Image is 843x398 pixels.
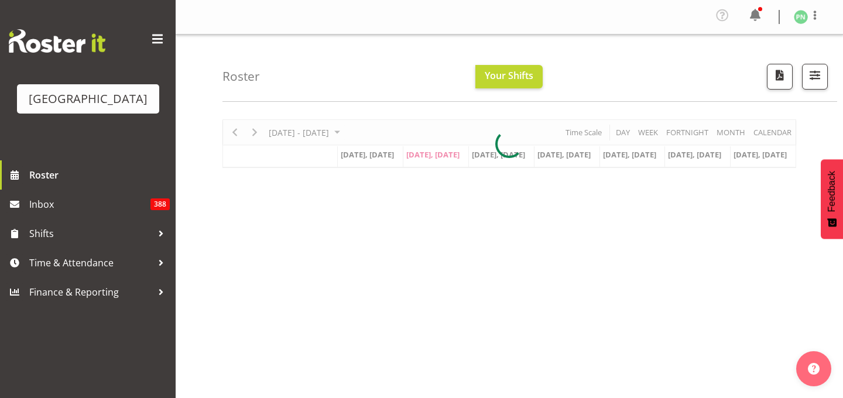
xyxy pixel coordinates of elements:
img: Rosterit website logo [9,29,105,53]
button: Filter Shifts [802,64,828,90]
img: help-xxl-2.png [808,363,820,375]
span: Finance & Reporting [29,283,152,301]
span: 388 [150,198,170,210]
span: Shifts [29,225,152,242]
button: Your Shifts [475,65,543,88]
span: Inbox [29,195,150,213]
button: Download a PDF of the roster according to the set date range. [767,64,793,90]
span: Time & Attendance [29,254,152,272]
span: Feedback [827,171,837,212]
div: [GEOGRAPHIC_DATA] [29,90,148,108]
button: Feedback - Show survey [821,159,843,239]
span: Roster [29,166,170,184]
img: penny-navidad674.jpg [794,10,808,24]
h4: Roster [222,70,260,83]
span: Your Shifts [485,69,533,82]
